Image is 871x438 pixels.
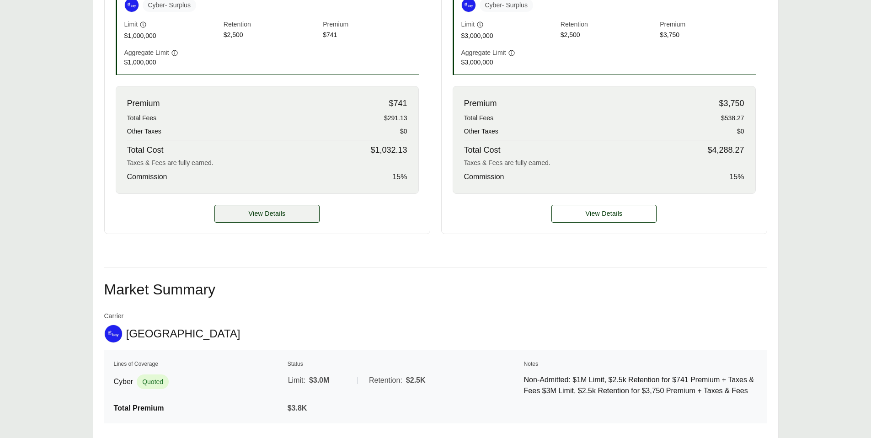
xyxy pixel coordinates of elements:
span: 15 % [729,171,744,182]
button: View Details [214,205,320,223]
span: $3,000,000 [461,58,557,67]
span: Premium [127,97,160,110]
span: $3,750 [660,30,755,41]
span: | [357,376,358,384]
th: Lines of Coverage [113,359,285,369]
span: Premium [660,20,755,30]
span: $538.27 [721,113,744,123]
span: Total Cost [127,144,164,156]
span: $3.8K [288,404,307,412]
span: Total Cost [464,144,501,156]
span: $1,000,000 [124,58,220,67]
th: Notes [524,359,758,369]
span: $741 [323,30,418,41]
span: $0 [400,127,407,136]
span: $1,032.13 [370,144,407,156]
span: $4,288.27 [707,144,744,156]
span: Total Fees [127,113,157,123]
span: $2,500 [224,30,319,41]
a: At-Bay $1M details [214,205,320,223]
span: Total Fees [464,113,494,123]
span: Premium [464,97,497,110]
span: Quoted [137,374,169,389]
span: $3.0M [309,375,329,386]
span: Aggregate Limit [461,48,506,58]
span: Retention: [369,375,402,386]
span: Limit [124,20,138,29]
span: Commission [464,171,504,182]
span: View Details [249,209,286,219]
a: At-Bay $3M details [551,205,657,223]
span: $0 [737,127,744,136]
span: Other Taxes [464,127,498,136]
span: Carrier [104,311,240,321]
span: Retention [561,20,656,30]
span: $291.13 [384,113,407,123]
span: Limit: [288,375,305,386]
span: $1,000,000 [124,31,220,41]
button: View Details [551,205,657,223]
span: Retention [224,20,319,30]
span: $2,500 [561,30,656,41]
span: Commission [127,171,167,182]
span: Limit [461,20,475,29]
p: Non-Admitted: $1M Limit, $2.5k Retention for $741 Premium + Taxes & Fees $3M Limit, $2.5k Retenti... [524,374,758,396]
span: 15 % [392,171,407,182]
span: [GEOGRAPHIC_DATA] [126,327,240,341]
h2: Market Summary [104,282,767,297]
span: View Details [586,209,623,219]
span: Aggregate Limit [124,48,169,58]
span: $2.5K [406,375,426,386]
span: Premium [323,20,418,30]
th: Status [287,359,522,369]
span: $3,750 [719,97,744,110]
img: At-Bay [105,325,122,342]
span: Other Taxes [127,127,161,136]
div: Taxes & Fees are fully earned. [127,158,407,168]
div: Taxes & Fees are fully earned. [464,158,744,168]
span: Total Premium [114,404,164,412]
span: $3,000,000 [461,31,557,41]
span: Cyber [114,376,134,387]
span: $741 [389,97,407,110]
